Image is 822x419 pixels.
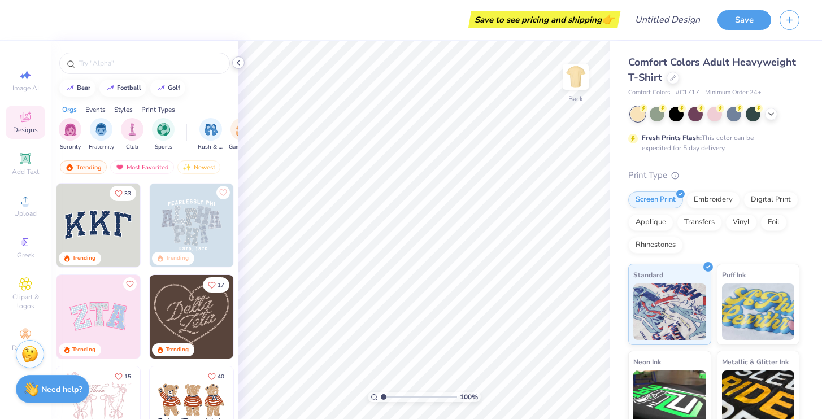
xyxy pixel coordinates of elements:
div: filter for Fraternity [89,118,114,151]
span: Rush & Bid [198,143,224,151]
span: Clipart & logos [6,293,45,311]
button: Like [110,186,136,201]
span: Fraternity [89,143,114,151]
img: trending.gif [65,163,74,171]
div: Transfers [677,214,722,231]
button: football [99,80,146,97]
img: Sorority Image [64,123,77,136]
button: filter button [198,118,224,151]
div: filter for Rush & Bid [198,118,224,151]
div: Trending [72,346,95,354]
div: Print Type [628,169,799,182]
span: Game Day [229,143,255,151]
div: filter for Game Day [229,118,255,151]
span: Greek [17,251,34,260]
span: 👉 [602,12,614,26]
img: 12710c6a-dcc0-49ce-8688-7fe8d5f96fe2 [150,275,233,359]
span: # C1717 [676,88,699,98]
span: Comfort Colors [628,88,670,98]
img: Club Image [126,123,138,136]
div: Vinyl [725,214,757,231]
span: Upload [14,209,37,218]
button: filter button [59,118,81,151]
span: Image AI [12,84,39,93]
strong: Need help? [41,384,82,395]
button: golf [150,80,185,97]
img: Sports Image [157,123,170,136]
div: Newest [177,160,220,174]
img: most_fav.gif [115,163,124,171]
div: Trending [166,346,189,354]
span: Designs [13,125,38,134]
div: golf [168,85,180,91]
img: Rush & Bid Image [205,123,218,136]
span: Comfort Colors Adult Heavyweight T-Shirt [628,55,796,84]
button: filter button [229,118,255,151]
img: trend_line.gif [156,85,166,91]
img: 9980f5e8-e6a1-4b4a-8839-2b0e9349023c [56,275,140,359]
div: Embroidery [686,191,740,208]
div: Trending [166,254,189,263]
span: Puff Ink [722,269,746,281]
button: filter button [152,118,175,151]
input: Try "Alpha" [78,58,223,69]
div: bear [77,85,90,91]
img: 5ee11766-d822-42f5-ad4e-763472bf8dcf [140,275,223,359]
div: Orgs [62,104,77,115]
span: Metallic & Glitter Ink [722,356,789,368]
div: Most Favorited [110,160,174,174]
span: Sports [155,143,172,151]
span: Standard [633,269,663,281]
img: ead2b24a-117b-4488-9b34-c08fd5176a7b [233,275,316,359]
button: Like [110,369,136,384]
img: Standard [633,283,706,340]
img: Puff Ink [722,283,795,340]
div: Applique [628,214,673,231]
div: filter for Club [121,118,143,151]
span: 100 % [460,392,478,402]
span: 40 [218,374,224,379]
div: Digital Print [743,191,798,208]
button: Like [203,277,229,293]
div: filter for Sorority [59,118,81,151]
img: Game Day Image [236,123,249,136]
img: Fraternity Image [95,123,107,136]
img: Back [564,66,587,88]
button: Like [203,369,229,384]
button: filter button [121,118,143,151]
div: Back [568,94,583,104]
div: Rhinestones [628,237,683,254]
span: Sorority [60,143,81,151]
div: filter for Sports [152,118,175,151]
img: 3b9aba4f-e317-4aa7-a679-c95a879539bd [56,184,140,267]
img: trend_line.gif [66,85,75,91]
input: Untitled Design [626,8,709,31]
div: Foil [760,214,787,231]
img: 5a4b4175-9e88-49c8-8a23-26d96782ddc6 [150,184,233,267]
div: This color can be expedited for 5 day delivery. [642,133,781,153]
div: Styles [114,104,133,115]
button: bear [59,80,95,97]
span: Minimum Order: 24 + [705,88,762,98]
img: trend_line.gif [106,85,115,91]
img: a3f22b06-4ee5-423c-930f-667ff9442f68 [233,184,316,267]
button: Like [216,186,230,199]
div: Trending [60,160,107,174]
span: 15 [124,374,131,379]
span: Add Text [12,167,39,176]
img: edfb13fc-0e43-44eb-bea2-bf7fc0dd67f9 [140,184,223,267]
div: Screen Print [628,191,683,208]
div: Events [85,104,106,115]
span: 17 [218,282,224,288]
button: filter button [89,118,114,151]
span: Decorate [12,343,39,352]
span: Club [126,143,138,151]
div: football [117,85,141,91]
div: Print Types [141,104,175,115]
img: Newest.gif [182,163,192,171]
button: Save [717,10,771,30]
button: Like [123,277,137,291]
div: Save to see pricing and shipping [471,11,617,28]
span: Neon Ink [633,356,661,368]
div: Trending [72,254,95,263]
